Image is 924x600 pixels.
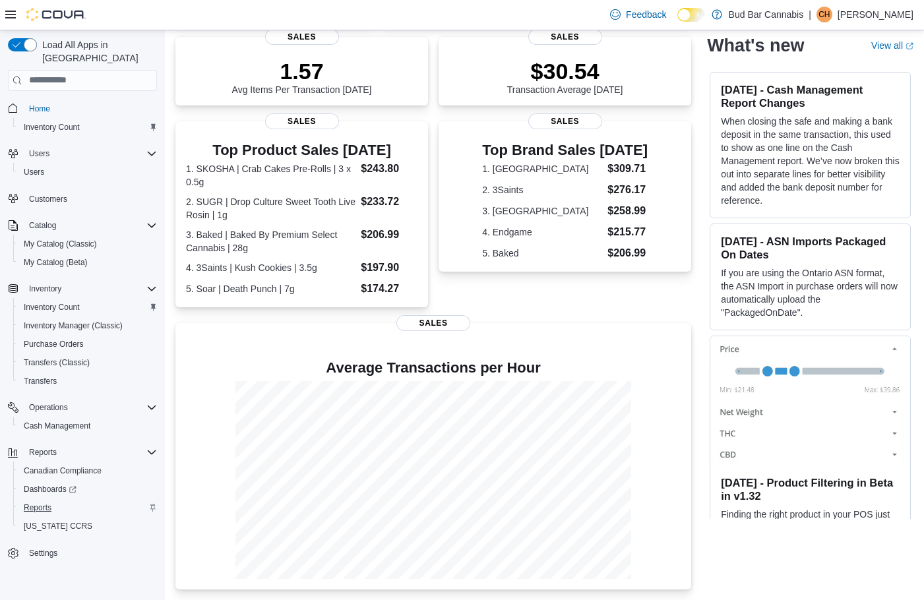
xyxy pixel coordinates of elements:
[18,355,157,371] span: Transfers (Classic)
[26,8,86,21] img: Cova
[3,189,162,208] button: Customers
[707,34,804,55] h2: What's new
[24,281,67,297] button: Inventory
[721,476,900,502] h3: [DATE] - Product Filtering in Beta in v1.32
[18,463,157,479] span: Canadian Compliance
[18,336,89,352] a: Purchase Orders
[18,236,102,252] a: My Catalog (Classic)
[607,182,648,198] dd: $276.17
[18,355,95,371] a: Transfers (Classic)
[13,372,162,390] button: Transfers
[24,218,157,233] span: Catalog
[24,357,90,368] span: Transfers (Classic)
[507,58,623,95] div: Transaction Average [DATE]
[18,518,98,534] a: [US_STATE] CCRS
[24,281,157,297] span: Inventory
[186,195,355,222] dt: 2. SUGR | Drop Culture Sweet Tooth Live Rosin | 1g
[3,216,162,235] button: Catalog
[3,99,162,118] button: Home
[482,183,602,196] dt: 2. 3Saints
[13,235,162,253] button: My Catalog (Classic)
[13,353,162,372] button: Transfers (Classic)
[482,247,602,260] dt: 5. Baked
[18,418,157,434] span: Cash Management
[13,163,162,181] button: Users
[18,481,157,497] span: Dashboards
[186,261,355,274] dt: 4. 3Saints | Kush Cookies | 3.5g
[24,502,51,513] span: Reports
[24,191,157,207] span: Customers
[232,58,372,84] p: 1.57
[24,146,55,162] button: Users
[18,336,157,352] span: Purchase Orders
[3,144,162,163] button: Users
[818,7,830,22] span: CH
[18,119,157,135] span: Inventory Count
[24,191,73,207] a: Customers
[18,373,157,389] span: Transfers
[507,58,623,84] p: $30.54
[29,220,56,231] span: Catalog
[607,203,648,219] dd: $258.99
[18,500,157,516] span: Reports
[18,318,128,334] a: Inventory Manager (Classic)
[13,335,162,353] button: Purchase Orders
[607,245,648,261] dd: $206.99
[24,167,44,177] span: Users
[18,481,82,497] a: Dashboards
[24,545,157,561] span: Settings
[29,402,68,413] span: Operations
[24,100,157,117] span: Home
[24,122,80,133] span: Inventory Count
[24,257,88,268] span: My Catalog (Beta)
[24,484,77,495] span: Dashboards
[816,7,832,22] div: Caleb H
[18,299,85,315] a: Inventory Count
[482,204,602,218] dt: 3. [GEOGRAPHIC_DATA]
[24,376,57,386] span: Transfers
[24,218,61,233] button: Catalog
[24,444,62,460] button: Reports
[361,161,417,177] dd: $243.80
[361,194,417,210] dd: $233.72
[626,8,666,21] span: Feedback
[482,162,602,175] dt: 1. [GEOGRAPHIC_DATA]
[361,281,417,297] dd: $174.27
[361,260,417,276] dd: $197.90
[18,255,157,270] span: My Catalog (Beta)
[607,161,648,177] dd: $309.71
[3,280,162,298] button: Inventory
[18,119,85,135] a: Inventory Count
[13,480,162,498] a: Dashboards
[8,94,157,597] nav: Complex example
[396,315,470,331] span: Sales
[24,239,97,249] span: My Catalog (Classic)
[13,417,162,435] button: Cash Management
[37,38,157,65] span: Load All Apps in [GEOGRAPHIC_DATA]
[24,302,80,313] span: Inventory Count
[18,418,96,434] a: Cash Management
[361,227,417,243] dd: $206.99
[186,360,681,376] h4: Average Transactions per Hour
[721,266,900,318] p: If you are using the Ontario ASN format, the ASN Import in purchase orders will now automatically...
[186,282,355,295] dt: 5. Soar | Death Punch | 7g
[482,225,602,239] dt: 4. Endgame
[13,462,162,480] button: Canadian Compliance
[18,373,62,389] a: Transfers
[838,7,913,22] p: [PERSON_NAME]
[24,545,63,561] a: Settings
[24,465,102,476] span: Canadian Compliance
[24,320,123,331] span: Inventory Manager (Classic)
[18,518,157,534] span: Washington CCRS
[13,253,162,272] button: My Catalog (Beta)
[24,421,90,431] span: Cash Management
[24,400,157,415] span: Operations
[29,548,57,558] span: Settings
[24,521,92,531] span: [US_STATE] CCRS
[528,29,602,45] span: Sales
[13,118,162,136] button: Inventory Count
[18,463,107,479] a: Canadian Compliance
[13,316,162,335] button: Inventory Manager (Classic)
[871,40,913,50] a: View allExternal link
